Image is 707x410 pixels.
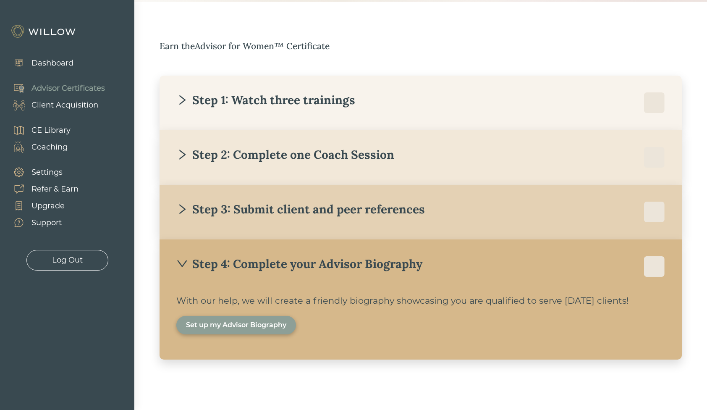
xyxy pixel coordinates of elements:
[31,125,71,136] div: CE Library
[176,258,188,270] span: down
[4,97,105,113] a: Client Acquisition
[4,55,73,71] a: Dashboard
[31,167,63,178] div: Settings
[176,316,296,334] button: Set up my Advisor Biography
[4,80,105,97] a: Advisor Certificates
[4,181,79,197] a: Refer & Earn
[31,83,105,94] div: Advisor Certificates
[176,92,355,108] div: Step 1: Watch three trainings
[176,294,665,307] div: With our help, we will create a friendly biography showcasing you are qualified to serve [DATE] c...
[176,147,394,162] div: Step 2: Complete one Coach Session
[31,200,65,212] div: Upgrade
[160,39,682,53] div: Earn the Advisor for Women™ Certificate
[4,122,71,139] a: CE Library
[31,58,73,69] div: Dashboard
[186,320,286,330] div: Set up my Advisor Biography
[31,217,62,229] div: Support
[176,202,425,217] div: Step 3: Submit client and peer references
[176,149,188,160] span: right
[4,197,79,214] a: Upgrade
[4,139,71,155] a: Coaching
[31,100,98,111] div: Client Acquisition
[31,142,68,153] div: Coaching
[10,25,78,38] img: Willow
[176,203,188,215] span: right
[31,184,79,195] div: Refer & Earn
[176,256,422,271] div: Step 4: Complete your Advisor Biography
[176,94,188,106] span: right
[52,255,83,266] div: Log Out
[4,164,79,181] a: Settings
